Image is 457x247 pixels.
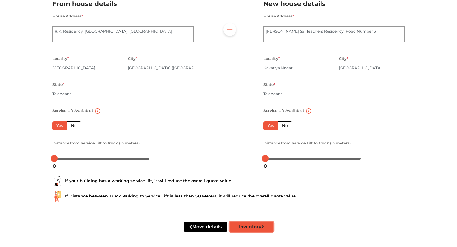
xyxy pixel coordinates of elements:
label: State [263,81,275,89]
img: ... [52,176,63,186]
label: Locality [263,55,280,63]
textarea: R.K. Residency, [GEOGRAPHIC_DATA], [GEOGRAPHIC_DATA] [52,26,194,42]
label: Service Lift Available? [52,107,94,115]
label: No [67,121,81,130]
label: City [339,55,348,63]
img: ... [52,191,63,202]
label: House Address [52,12,83,20]
div: If your building has a working service lift, it will reduce the overall quote value. [52,176,405,186]
label: Yes [52,121,67,130]
label: Service Lift Available? [263,107,305,115]
label: Locality [52,55,69,63]
label: Distance from Service Lift to truck (in meters) [52,139,140,147]
label: State [52,81,64,89]
label: Yes [263,121,278,130]
div: If Distance between Truck Parking to Service Lift is less than 50 Meters, it will reduce the over... [52,191,405,202]
div: 0 [261,161,269,171]
button: Inventory [230,222,273,232]
div: 0 [50,161,58,171]
label: City [128,55,137,63]
textarea: [PERSON_NAME] Sai Teachers Residency, Road Number 3 [263,26,405,42]
label: No [278,121,292,130]
label: House Address [263,12,294,20]
label: Distance from Service Lift to truck (in meters) [263,139,351,147]
button: Move details [184,222,227,232]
